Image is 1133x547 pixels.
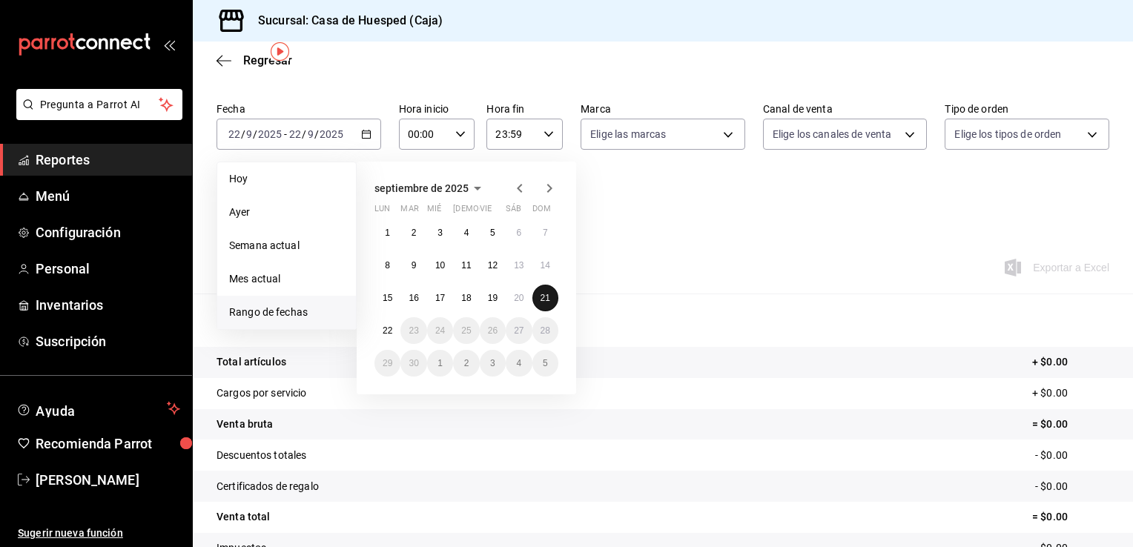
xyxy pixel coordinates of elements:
button: 21 de septiembre de 2025 [532,285,558,311]
abbr: domingo [532,204,551,219]
abbr: jueves [453,204,541,219]
img: Tooltip marker [271,42,289,61]
abbr: 4 de octubre de 2025 [516,358,521,368]
abbr: 16 de septiembre de 2025 [409,293,418,303]
button: 9 de septiembre de 2025 [400,252,426,279]
span: Suscripción [36,331,180,351]
span: Regresar [243,53,292,67]
span: Semana actual [229,238,344,253]
p: Cargos por servicio [217,385,307,401]
abbr: 10 de septiembre de 2025 [435,260,445,271]
button: septiembre de 2025 [374,179,486,197]
span: Reportes [36,150,180,170]
button: 19 de septiembre de 2025 [480,285,506,311]
label: Marca [581,104,745,114]
button: 20 de septiembre de 2025 [506,285,532,311]
button: 29 de septiembre de 2025 [374,350,400,377]
button: 2 de septiembre de 2025 [400,219,426,246]
p: Descuentos totales [217,448,306,463]
span: - [284,128,287,140]
abbr: 2 de octubre de 2025 [464,358,469,368]
abbr: 30 de septiembre de 2025 [409,358,418,368]
span: Configuración [36,222,180,242]
button: 12 de septiembre de 2025 [480,252,506,279]
span: / [302,128,306,140]
abbr: 19 de septiembre de 2025 [488,293,498,303]
abbr: 1 de septiembre de 2025 [385,228,390,238]
abbr: 5 de septiembre de 2025 [490,228,495,238]
button: 5 de octubre de 2025 [532,350,558,377]
span: septiembre de 2025 [374,182,469,194]
button: 25 de septiembre de 2025 [453,317,479,344]
button: 2 de octubre de 2025 [453,350,479,377]
abbr: 5 de octubre de 2025 [543,358,548,368]
abbr: 12 de septiembre de 2025 [488,260,498,271]
span: Pregunta a Parrot AI [40,97,159,113]
abbr: 23 de septiembre de 2025 [409,325,418,336]
abbr: 3 de septiembre de 2025 [437,228,443,238]
button: 4 de septiembre de 2025 [453,219,479,246]
span: Rango de fechas [229,305,344,320]
p: Resumen [217,311,1109,329]
abbr: 8 de septiembre de 2025 [385,260,390,271]
span: Menú [36,186,180,206]
label: Hora inicio [399,104,475,114]
abbr: viernes [480,204,492,219]
span: Recomienda Parrot [36,434,180,454]
abbr: 15 de septiembre de 2025 [383,293,392,303]
abbr: 29 de septiembre de 2025 [383,358,392,368]
span: / [241,128,245,140]
span: / [253,128,257,140]
input: ---- [257,128,283,140]
span: Sugerir nueva función [18,526,180,541]
span: Hoy [229,171,344,187]
abbr: 20 de septiembre de 2025 [514,293,523,303]
button: 4 de octubre de 2025 [506,350,532,377]
p: = $0.00 [1032,509,1109,525]
abbr: 24 de septiembre de 2025 [435,325,445,336]
span: Mes actual [229,271,344,287]
span: [PERSON_NAME] [36,470,180,490]
input: -- [245,128,253,140]
button: 26 de septiembre de 2025 [480,317,506,344]
abbr: 7 de septiembre de 2025 [543,228,548,238]
button: 15 de septiembre de 2025 [374,285,400,311]
abbr: 18 de septiembre de 2025 [461,293,471,303]
label: Fecha [217,104,381,114]
button: 17 de septiembre de 2025 [427,285,453,311]
p: + $0.00 [1032,354,1109,370]
input: -- [288,128,302,140]
abbr: 22 de septiembre de 2025 [383,325,392,336]
button: 3 de octubre de 2025 [480,350,506,377]
input: -- [307,128,314,140]
abbr: miércoles [427,204,441,219]
button: 14 de septiembre de 2025 [532,252,558,279]
button: 7 de septiembre de 2025 [532,219,558,246]
abbr: sábado [506,204,521,219]
h3: Sucursal: Casa de Huesped (Caja) [246,12,443,30]
button: 3 de septiembre de 2025 [427,219,453,246]
label: Canal de venta [763,104,928,114]
abbr: 17 de septiembre de 2025 [435,293,445,303]
abbr: 13 de septiembre de 2025 [514,260,523,271]
button: 22 de septiembre de 2025 [374,317,400,344]
button: 1 de septiembre de 2025 [374,219,400,246]
button: 10 de septiembre de 2025 [427,252,453,279]
label: Tipo de orden [945,104,1109,114]
span: Elige las marcas [590,127,666,142]
span: Ayuda [36,400,161,417]
span: Inventarios [36,295,180,315]
abbr: 6 de septiembre de 2025 [516,228,521,238]
span: Elige los canales de venta [773,127,891,142]
button: 18 de septiembre de 2025 [453,285,479,311]
p: - $0.00 [1035,479,1109,494]
span: Ayer [229,205,344,220]
abbr: 26 de septiembre de 2025 [488,325,498,336]
span: / [314,128,319,140]
p: + $0.00 [1032,385,1109,401]
abbr: lunes [374,204,390,219]
abbr: 25 de septiembre de 2025 [461,325,471,336]
label: Hora fin [486,104,563,114]
button: Regresar [217,53,292,67]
